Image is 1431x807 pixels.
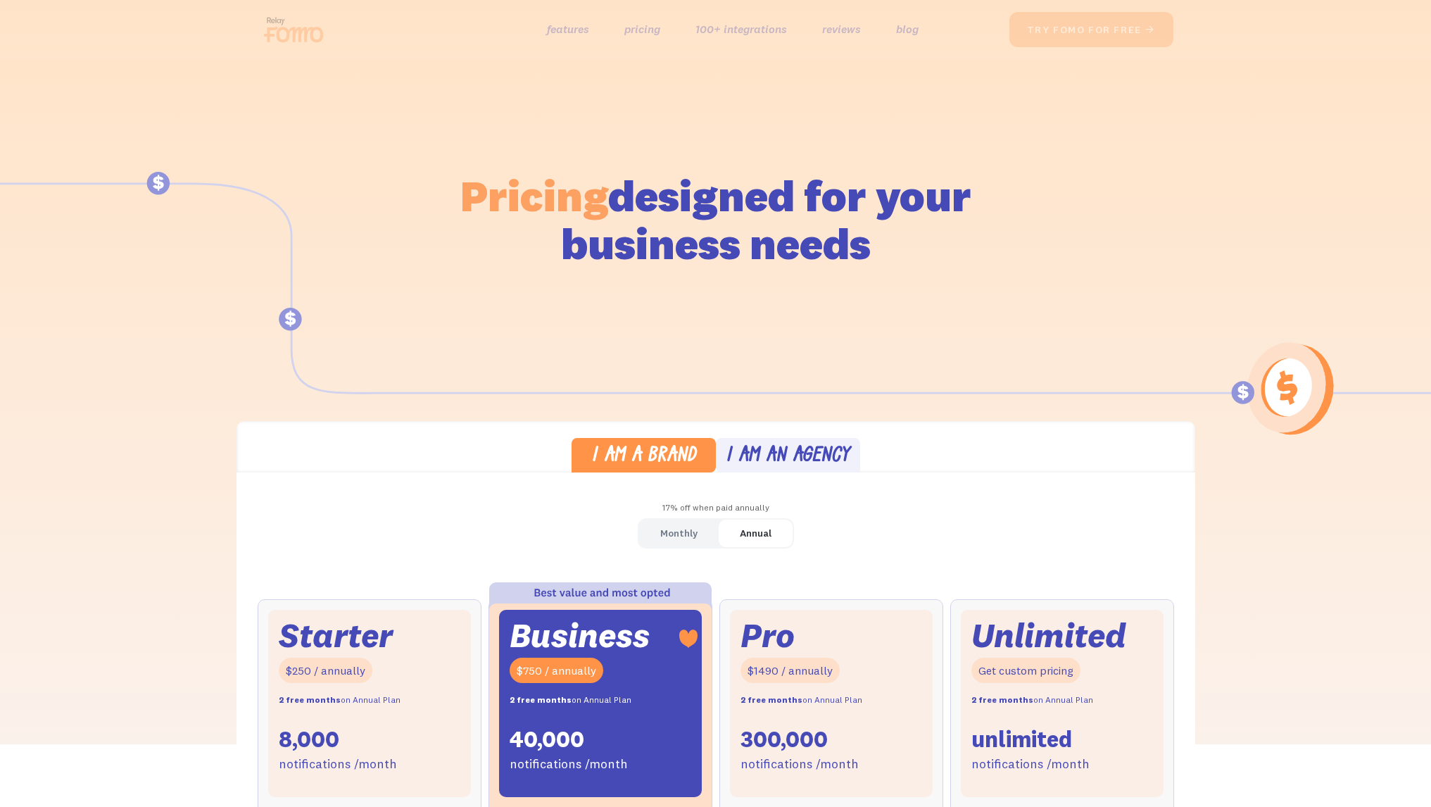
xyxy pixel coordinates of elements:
[279,620,393,651] div: Starter
[971,754,1090,775] div: notifications /month
[624,19,660,39] a: pricing
[740,694,802,705] strong: 2 free months
[971,690,1093,711] div: on Annual Plan
[591,446,696,467] div: I am a brand
[279,725,339,754] div: 8,000
[740,690,862,711] div: on Annual Plan
[510,694,572,705] strong: 2 free months
[971,658,1080,684] div: Get custom pricing
[1009,12,1173,47] a: try fomo for free
[510,754,628,775] div: notifications /month
[971,694,1033,705] strong: 2 free months
[695,19,787,39] a: 100+ integrations
[279,754,397,775] div: notifications /month
[1145,23,1156,36] span: 
[279,694,341,705] strong: 2 free months
[510,725,584,754] div: 40,000
[460,172,972,268] h1: designed for your business needs
[510,620,650,651] div: Business
[660,523,698,544] div: Monthly
[510,690,631,711] div: on Annual Plan
[740,620,795,651] div: Pro
[971,725,1072,754] div: unlimited
[279,658,372,684] div: $250 / annually
[740,658,840,684] div: $1490 / annually
[510,658,603,684] div: $750 / annually
[822,19,861,39] a: reviews
[896,19,919,39] a: blog
[237,498,1195,518] div: 17% off when paid annually
[740,523,771,544] div: Annual
[971,620,1126,651] div: Unlimited
[547,19,589,39] a: features
[279,690,401,711] div: on Annual Plan
[460,168,608,223] span: Pricing
[726,446,850,467] div: I am an agency
[740,725,828,754] div: 300,000
[740,754,859,775] div: notifications /month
